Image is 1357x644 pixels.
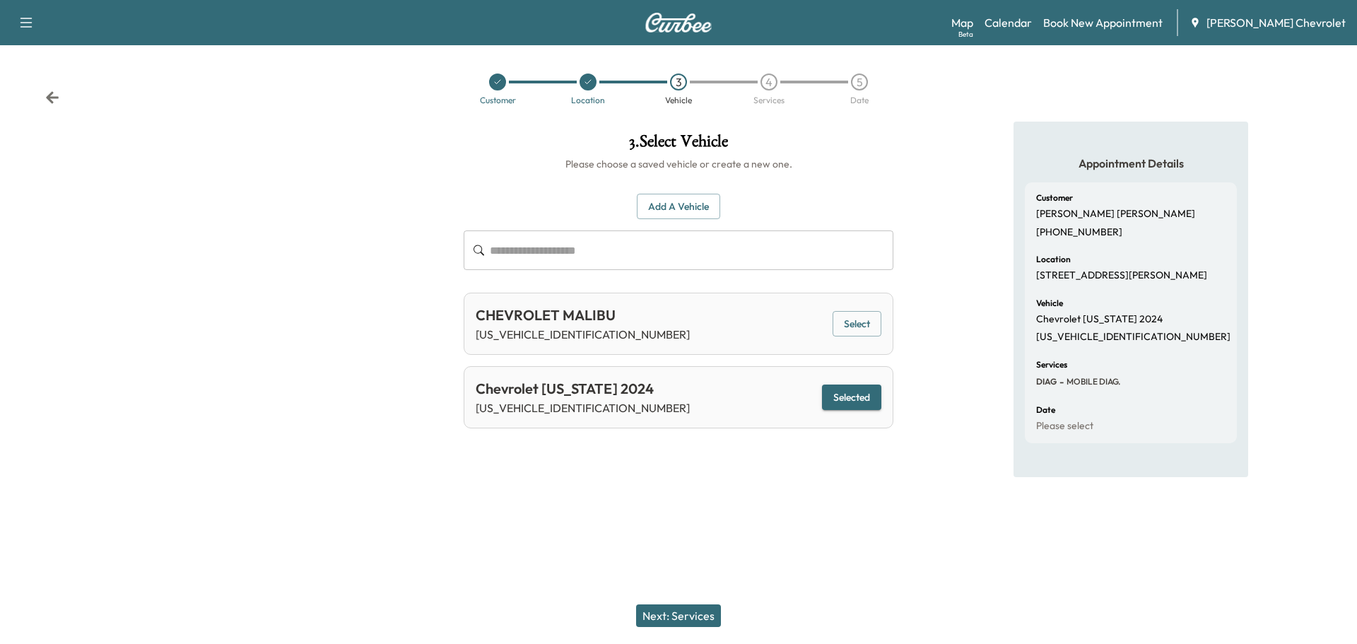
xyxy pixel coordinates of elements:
a: Book New Appointment [1043,14,1163,31]
button: Next: Services [636,604,721,627]
a: MapBeta [951,14,973,31]
p: Chevrolet [US_STATE] 2024 [1036,313,1163,326]
div: 3 [670,74,687,90]
img: Curbee Logo [645,13,712,33]
p: [PERSON_NAME] [PERSON_NAME] [1036,208,1195,221]
p: [PHONE_NUMBER] [1036,226,1122,239]
p: [US_VEHICLE_IDENTIFICATION_NUMBER] [1036,331,1230,344]
div: Beta [958,29,973,40]
div: 4 [760,74,777,90]
h6: Vehicle [1036,299,1063,308]
div: Customer [480,96,516,105]
h6: Please choose a saved vehicle or create a new one. [464,157,893,171]
button: Selected [822,385,881,411]
span: [PERSON_NAME] Chevrolet [1206,14,1346,31]
h6: Date [1036,406,1055,414]
div: 5 [851,74,868,90]
h6: Customer [1036,194,1073,202]
h5: Appointment Details [1025,156,1237,171]
p: [STREET_ADDRESS][PERSON_NAME] [1036,269,1207,282]
div: Back [45,90,59,105]
span: DIAG [1036,376,1057,387]
p: Please select [1036,420,1093,433]
h1: 3 . Select Vehicle [464,133,893,157]
div: Services [753,96,785,105]
p: [US_VEHICLE_IDENTIFICATION_NUMBER] [476,399,690,416]
h6: Location [1036,255,1071,264]
span: - [1057,375,1064,389]
div: CHEVROLET MALIBU [476,305,690,326]
div: Chevrolet [US_STATE] 2024 [476,378,690,399]
p: [US_VEHICLE_IDENTIFICATION_NUMBER] [476,326,690,343]
span: MOBILE DIAG. [1064,376,1120,387]
a: Calendar [985,14,1032,31]
div: Date [850,96,869,105]
h6: Services [1036,361,1067,369]
button: Select [833,311,881,337]
div: Vehicle [665,96,692,105]
div: Location [571,96,605,105]
button: Add a Vehicle [637,194,720,220]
